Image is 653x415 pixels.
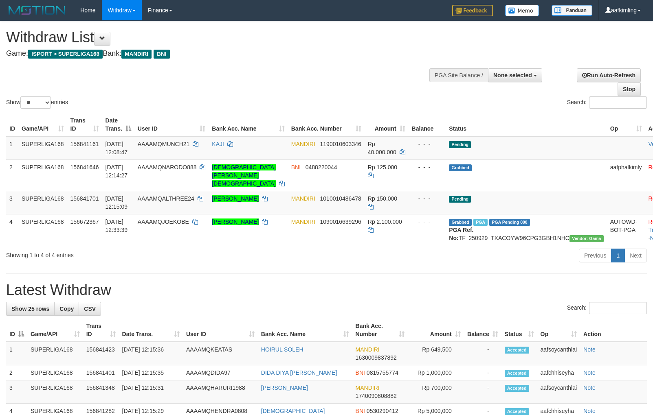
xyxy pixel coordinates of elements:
span: Rp 2.100.000 [368,218,402,225]
th: Date Trans.: activate to sort column descending [102,113,134,136]
td: 4 [6,214,18,245]
span: Grabbed [449,219,472,226]
a: Note [583,369,596,376]
span: MANDIRI [356,384,380,391]
a: DIDA DIYA [PERSON_NAME] [261,369,337,376]
td: SUPERLIGA168 [18,136,67,160]
td: SUPERLIGA168 [18,214,67,245]
td: 1 [6,342,27,365]
span: Rp 150.000 [368,195,397,202]
button: None selected [488,68,542,82]
span: AAAAMQJOEKOBE [138,218,189,225]
a: [PERSON_NAME] [261,384,308,391]
td: 3 [6,191,18,214]
label: Search: [567,302,647,314]
th: ID [6,113,18,136]
span: Copy 1190010603346 to clipboard [320,141,361,147]
span: PGA Pending [489,219,530,226]
span: 156841161 [70,141,99,147]
td: SUPERLIGA168 [27,342,83,365]
a: KAJI [212,141,224,147]
th: User ID: activate to sort column ascending [183,319,258,342]
th: Op: activate to sort column ascending [607,113,645,136]
a: Note [583,408,596,414]
td: 1 [6,136,18,160]
a: Copy [54,302,79,316]
th: ID: activate to sort column descending [6,319,27,342]
b: PGA Ref. No: [449,227,473,241]
th: Date Trans.: activate to sort column ascending [119,319,183,342]
th: Trans ID: activate to sort column ascending [67,113,102,136]
span: Copy 1740090808882 to clipboard [356,393,397,399]
span: Pending [449,141,471,148]
img: Button%20Memo.svg [505,5,539,16]
span: None selected [493,72,532,79]
a: Run Auto-Refresh [577,68,641,82]
img: panduan.png [552,5,592,16]
th: Balance: activate to sort column ascending [464,319,501,342]
td: 2 [6,365,27,380]
td: TF_250929_TXACOYW96CPG3GBH1NHC [446,214,607,245]
th: Amount: activate to sort column ascending [365,113,409,136]
a: Next [624,249,647,262]
th: Bank Acc. Number: activate to sort column ascending [352,319,408,342]
span: [DATE] 12:33:39 [106,218,128,233]
td: SUPERLIGA168 [27,365,83,380]
td: aafsoycanthlai [537,380,580,404]
div: PGA Site Balance / [429,68,488,82]
td: - [464,365,501,380]
td: [DATE] 12:15:31 [119,380,183,404]
td: aafsoycanthlai [537,342,580,365]
span: ISPORT > SUPERLIGA168 [28,50,103,59]
span: BNI [154,50,169,59]
td: SUPERLIGA168 [27,380,83,404]
span: MANDIRI [291,195,315,202]
span: BNI [291,164,301,170]
td: SUPERLIGA168 [18,191,67,214]
input: Search: [589,302,647,314]
td: 156841348 [83,380,119,404]
img: MOTION_logo.png [6,4,68,16]
a: Show 25 rows [6,302,55,316]
th: Bank Acc. Name: activate to sort column ascending [258,319,352,342]
th: Bank Acc. Number: activate to sort column ascending [288,113,365,136]
th: Status: activate to sort column ascending [501,319,537,342]
th: Action [580,319,647,342]
a: CSV [79,302,101,316]
span: AAAAMQALTHREE24 [138,195,194,202]
span: Copy 1090016639296 to clipboard [320,218,361,225]
img: Feedback.jpg [452,5,493,16]
td: AAAAMQDIDA97 [183,365,258,380]
input: Search: [589,96,647,109]
label: Show entries [6,96,68,109]
td: AAAAMQKEATAS [183,342,258,365]
td: aafphalkimly [607,159,645,191]
td: SUPERLIGA168 [18,159,67,191]
th: Amount: activate to sort column ascending [408,319,464,342]
th: Bank Acc. Name: activate to sort column ascending [209,113,288,136]
td: 3 [6,380,27,404]
span: Accepted [505,347,529,354]
span: Copy [59,306,74,312]
span: Rp 40.000.000 [368,141,396,155]
span: Copy 0530290412 to clipboard [367,408,398,414]
td: Rp 1,000,000 [408,365,464,380]
td: 2 [6,159,18,191]
span: MANDIRI [291,218,315,225]
td: [DATE] 12:15:36 [119,342,183,365]
span: [DATE] 12:14:27 [106,164,128,179]
div: - - - [412,218,443,226]
span: Copy 1630009837892 to clipboard [356,354,397,361]
div: - - - [412,163,443,171]
th: Balance [409,113,446,136]
span: 156841646 [70,164,99,170]
th: Game/API: activate to sort column ascending [18,113,67,136]
th: User ID: activate to sort column ascending [134,113,209,136]
th: Status [446,113,607,136]
td: Rp 649,500 [408,342,464,365]
th: Trans ID: activate to sort column ascending [83,319,119,342]
span: CSV [84,306,96,312]
span: 156841701 [70,195,99,202]
td: - [464,380,501,404]
td: AAAAMQHARURI1988 [183,380,258,404]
